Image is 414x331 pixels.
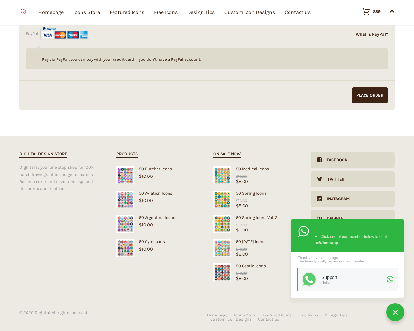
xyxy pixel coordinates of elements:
[116,215,201,227] a: 50 Argentina Icons$10.00
[297,268,398,291] a: SupportHello
[139,198,142,203] span: $
[236,271,238,276] span: $
[139,222,153,227] bdi: 10.00
[139,246,153,251] bdi: 10.00
[322,152,348,168] div: Facebook
[213,166,231,184] img: Medical Icons
[322,171,344,187] div: Twitter
[236,227,239,232] span: $
[310,152,395,168] a: Facebook
[236,174,247,179] bdi: 10.00
[116,239,201,251] a: 50 Gym Icons$10.00
[139,198,153,203] bdi: 10.00
[236,198,247,203] bdi: 10.00
[213,215,231,233] img: Spring Icons
[213,263,298,268] div: 50 Castle Icons
[213,191,231,208] img: Spring Icons
[322,210,343,226] div: Dribble
[213,166,298,171] div: 50 Medical Icons
[213,239,231,257] img: Easter Icons
[32,56,382,63] p: Pay via PayPal; you can pay with your credit card if you don’t have a PayPal account.
[19,150,67,158] h2: Dighital Design Store
[258,317,279,321] a: Contact us
[236,223,247,227] bdi: 10.00
[116,239,201,244] div: 50 Gym Icons
[139,174,153,179] bdi: 10.00
[325,313,348,317] a: Design Tips
[236,276,248,281] bdi: 8.00
[315,232,390,246] div: Hi! Click one of our member below to chat on
[236,247,247,251] bdi: 10.00
[236,179,248,184] bdi: 8.00
[310,171,395,187] a: Twitter
[236,227,248,232] bdi: 8.00
[213,239,298,257] a: Easter Icons50 [DATE] Icons$8.00
[139,174,142,179] span: $
[319,241,338,245] strong: WhatsApp
[236,247,238,251] span: $
[298,313,318,317] a: Free Icons
[116,215,201,220] div: 50 Argentina Icons
[213,263,231,281] img: Castle Icons
[321,280,385,284] div: Hello
[355,7,381,15] a: 839
[236,251,239,257] span: $
[236,174,238,179] span: $
[236,203,239,208] span: $
[213,191,298,208] a: Spring Icons50 Spring Icons$8.00
[236,276,239,281] span: $
[321,275,385,280] div: Support
[263,313,292,317] a: Featured Icons
[19,164,103,192] div: Dighital is your one stop shop for 100% hand drawn graphic design resources. Become our friend ne...
[19,310,207,315] div: © 2020 Dighital. All rights reserved.
[236,271,247,276] bdi: 10.00
[234,313,256,317] a: Icons Store
[236,179,239,184] span: $
[116,150,138,158] h2: Products
[236,251,248,257] bdi: 8.00
[213,215,298,232] a: Spring Icons50 Spring Icons Vol. 2$8.00
[310,191,395,207] a: Instagram
[116,166,201,171] div: 50 Butcher Icons
[352,87,388,103] input: Proceed to PayPal
[213,215,298,220] div: 50 Spring Icons Vol. 2
[116,166,201,179] a: 50 Butcher Icons$10.00
[236,223,238,227] span: $
[213,191,298,196] div: 50 Spring Icons
[139,222,142,227] span: $
[236,203,248,208] bdi: 8.00
[116,191,201,203] a: 50 Aviation Icons$10.00
[139,246,142,251] span: $
[213,150,241,158] h2: On sale now
[210,317,252,321] a: Custom Icon Designs
[346,26,388,43] a: What is PayPal?
[373,9,381,14] div: 839
[213,263,298,281] a: Castle Icons50 Castle Icons$8.00
[40,25,89,42] img: PayPal acceptance mark
[213,166,298,184] a: Medical Icons50 Medical Icons$8.00
[297,256,398,263] div: Thanks for your message. The team typically replies in a few minutes.
[116,191,201,196] div: 50 Aviation Icons
[236,198,238,203] span: $
[213,239,298,244] div: 50 [DATE] Icons
[207,313,228,317] a: Homepage
[310,210,395,226] a: Dribble
[26,31,89,36] label: PayPal
[322,191,350,207] div: Instagram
